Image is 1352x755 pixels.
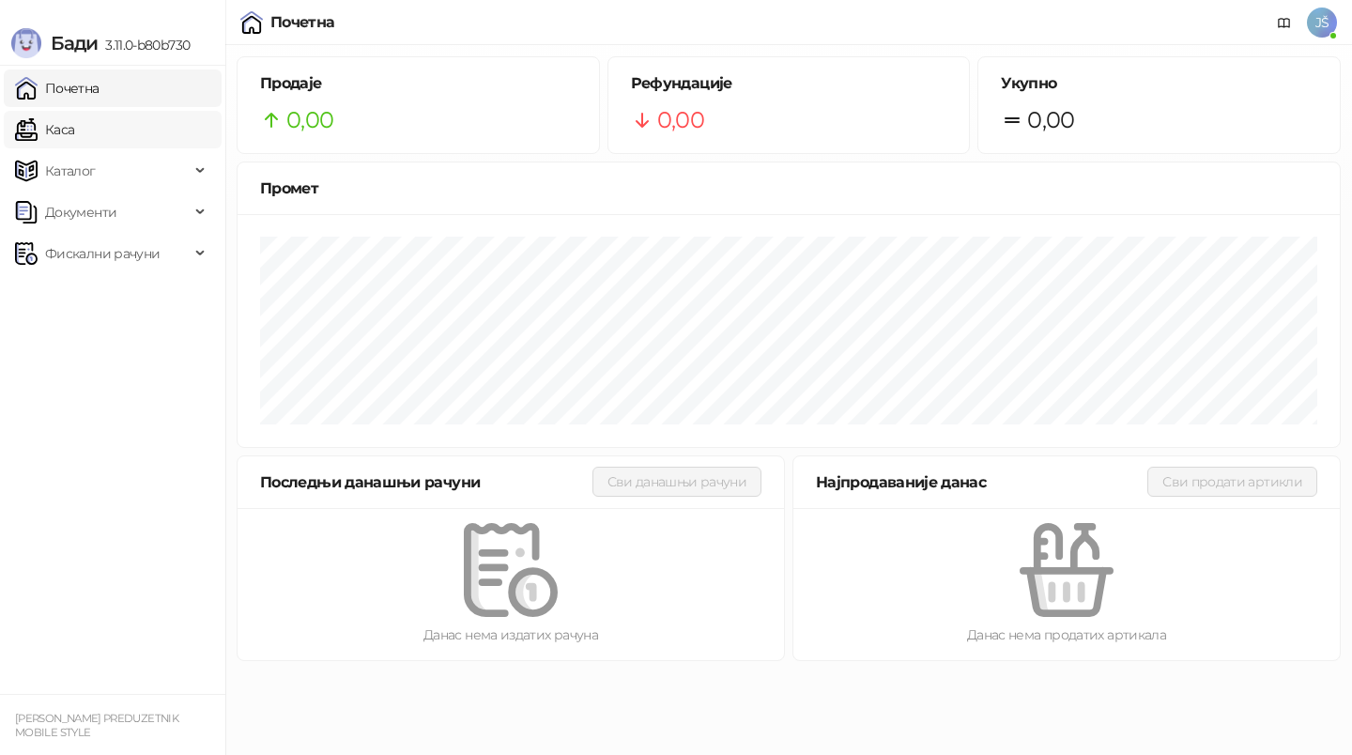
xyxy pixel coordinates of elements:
[45,152,96,190] span: Каталог
[631,72,947,95] h5: Рефундације
[260,72,576,95] h5: Продаје
[1307,8,1337,38] span: JŠ
[1027,102,1074,138] span: 0,00
[270,15,335,30] div: Почетна
[816,470,1147,494] div: Најпродаваније данас
[1269,8,1299,38] a: Документација
[11,28,41,58] img: Logo
[98,37,190,54] span: 3.11.0-b80b730
[592,467,761,497] button: Сви данашњи рачуни
[15,712,178,739] small: [PERSON_NAME] PREDUZETNIK MOBILE STYLE
[657,102,704,138] span: 0,00
[1147,467,1317,497] button: Сви продати артикли
[260,177,1317,200] div: Промет
[286,102,333,138] span: 0,00
[1001,72,1317,95] h5: Укупно
[15,69,100,107] a: Почетна
[260,470,592,494] div: Последњи данашњи рачуни
[45,193,116,231] span: Документи
[45,235,160,272] span: Фискални рачуни
[823,624,1310,645] div: Данас нема продатих артикала
[15,111,74,148] a: Каса
[268,624,754,645] div: Данас нема издатих рачуна
[51,32,98,54] span: Бади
